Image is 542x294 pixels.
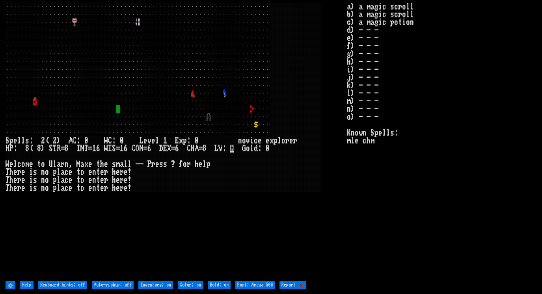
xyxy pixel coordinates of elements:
[285,137,289,145] div: r
[41,137,45,145] div: 2
[242,145,246,153] div: G
[112,160,116,168] div: s
[29,168,33,176] div: i
[171,160,175,168] div: ?
[33,176,37,184] div: s
[45,184,49,192] div: o
[124,160,128,168] div: l
[96,168,100,176] div: t
[187,137,191,145] div: :
[65,168,69,176] div: c
[53,137,57,145] div: 2
[100,160,104,168] div: h
[6,145,9,153] div: H
[45,176,49,184] div: o
[100,168,104,176] div: e
[124,168,128,176] div: e
[41,145,45,153] div: )
[88,168,92,176] div: e
[80,176,84,184] div: o
[289,137,293,145] div: e
[270,137,274,145] div: x
[235,281,275,289] input: Font: Amiga 500
[195,137,199,145] div: 0
[293,137,297,145] div: r
[13,184,17,192] div: e
[29,137,33,145] div: :
[57,184,61,192] div: l
[69,168,73,176] div: e
[88,176,92,184] div: e
[143,137,147,145] div: e
[38,281,87,289] input: Keyboard hints: off
[183,160,187,168] div: o
[120,137,124,145] div: 0
[242,137,246,145] div: o
[207,160,210,168] div: p
[37,145,41,153] div: 8
[6,137,9,145] div: S
[163,145,167,153] div: E
[33,168,37,176] div: s
[128,168,132,176] div: !
[274,137,278,145] div: p
[49,160,53,168] div: U
[76,145,80,153] div: I
[84,145,88,153] div: T
[238,137,242,145] div: n
[140,145,143,153] div: N
[266,137,270,145] div: e
[69,176,73,184] div: e
[69,137,73,145] div: A
[92,145,96,153] div: 1
[6,160,9,168] div: W
[203,145,207,153] div: 8
[112,176,116,184] div: h
[57,137,61,145] div: )
[53,160,57,168] div: l
[151,160,155,168] div: r
[116,184,120,192] div: e
[140,160,143,168] div: -
[80,168,84,176] div: o
[84,160,88,168] div: x
[120,184,124,192] div: r
[347,3,536,279] stats: a) a magic scroll b) a magic scroll c) a magic potion d) - - - e) - - - f) - - - g) - - - h) - - ...
[218,145,222,153] div: V
[76,160,80,168] div: M
[100,184,104,192] div: e
[76,137,80,145] div: :
[29,184,33,192] div: i
[203,160,207,168] div: l
[84,137,88,145] div: 0
[187,145,191,153] div: C
[120,168,124,176] div: r
[96,160,100,168] div: t
[281,137,285,145] div: o
[246,137,250,145] div: v
[25,160,29,168] div: m
[41,184,45,192] div: n
[9,137,13,145] div: p
[112,137,116,145] div: :
[92,184,96,192] div: n
[65,145,69,153] div: 8
[171,145,175,153] div: =
[88,160,92,168] div: e
[20,281,34,289] input: Help
[65,176,69,184] div: c
[208,281,231,289] input: Bold: on
[76,184,80,192] div: t
[128,176,132,184] div: !
[214,145,218,153] div: L
[65,184,69,192] div: c
[41,160,45,168] div: o
[195,160,199,168] div: h
[112,184,116,192] div: h
[258,137,262,145] div: e
[104,168,108,176] div: r
[88,184,92,192] div: e
[17,176,21,184] div: r
[124,176,128,184] div: e
[120,160,124,168] div: a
